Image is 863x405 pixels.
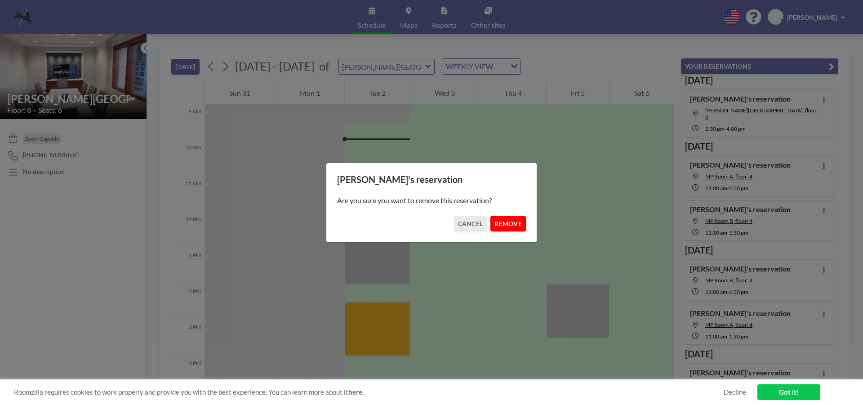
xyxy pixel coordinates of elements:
a: Decline [724,388,746,396]
button: REMOVE [490,216,526,231]
a: here. [348,388,364,396]
span: Roomzilla requires cookies to work properly and provide you with the best experience. You can lea... [14,388,724,396]
h3: [PERSON_NAME]'s reservation [337,174,526,185]
a: Got it! [757,384,820,400]
p: Are you sure you want to remove this reservation? [337,196,526,205]
button: CANCEL [454,216,487,231]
